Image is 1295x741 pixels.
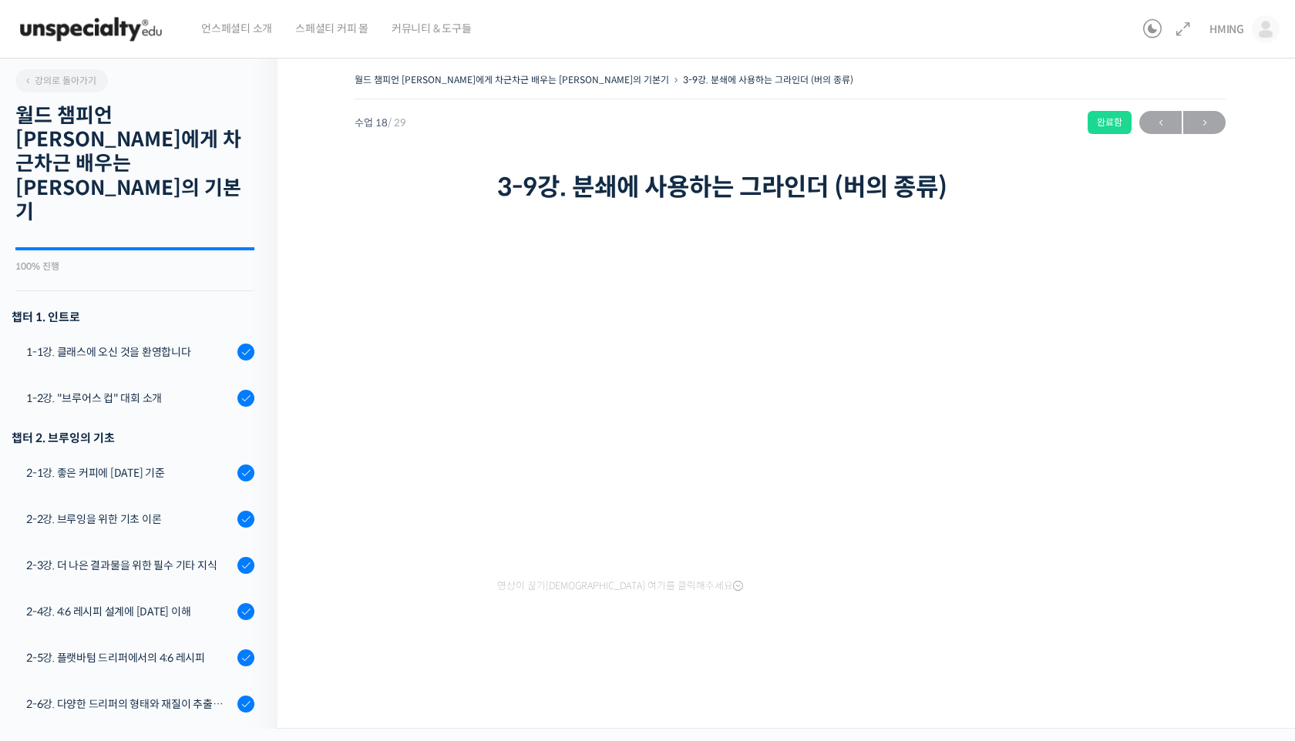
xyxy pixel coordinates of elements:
[26,603,233,620] div: 2-4강. 4:6 레시피 설계에 [DATE] 이해
[26,464,233,481] div: 2-1강. 좋은 커피에 [DATE] 기준
[23,75,96,86] span: 강의로 돌아가기
[355,118,406,128] span: 수업 18
[1183,111,1226,134] a: 다음→
[26,390,233,407] div: 1-2강. "브루어스 컵" 대회 소개
[1139,111,1182,134] a: ←이전
[26,511,233,528] div: 2-2강. 브루잉을 위한 기초 이론
[497,173,1083,202] h1: 3-9강. 분쇄에 사용하는 그라인더 (버의 종류)
[15,262,254,271] div: 100% 진행
[683,74,853,85] a: 3-9강. 분쇄에 사용하는 그라인더 (버의 종류)
[15,69,108,92] a: 강의로 돌아가기
[15,104,254,224] h2: 월드 챔피언 [PERSON_NAME]에게 차근차근 배우는 [PERSON_NAME]의 기본기
[1139,112,1182,133] span: ←
[1088,111,1132,134] div: 완료함
[1183,112,1226,133] span: →
[26,696,233,712] div: 2-6강. 다양한 드리퍼의 형태와 재질이 추출에 미치는 영향
[497,580,743,592] span: 영상이 끊기[DEMOGRAPHIC_DATA] 여기를 클릭해주세요
[388,116,406,129] span: / 29
[26,344,233,360] div: 1-1강. 클래스에 오신 것을 환영합니다
[26,649,233,666] div: 2-5강. 플랫바텀 드리퍼에서의 4:6 레시피
[26,557,233,574] div: 2-3강. 더 나은 결과물을 위한 필수 기타 지식
[355,74,669,85] a: 월드 챔피언 [PERSON_NAME]에게 차근차근 배우는 [PERSON_NAME]의 기본기
[1209,22,1244,36] span: HMING
[12,307,254,327] h3: 챕터 1. 인트로
[12,427,254,448] div: 챕터 2. 브루잉의 기초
